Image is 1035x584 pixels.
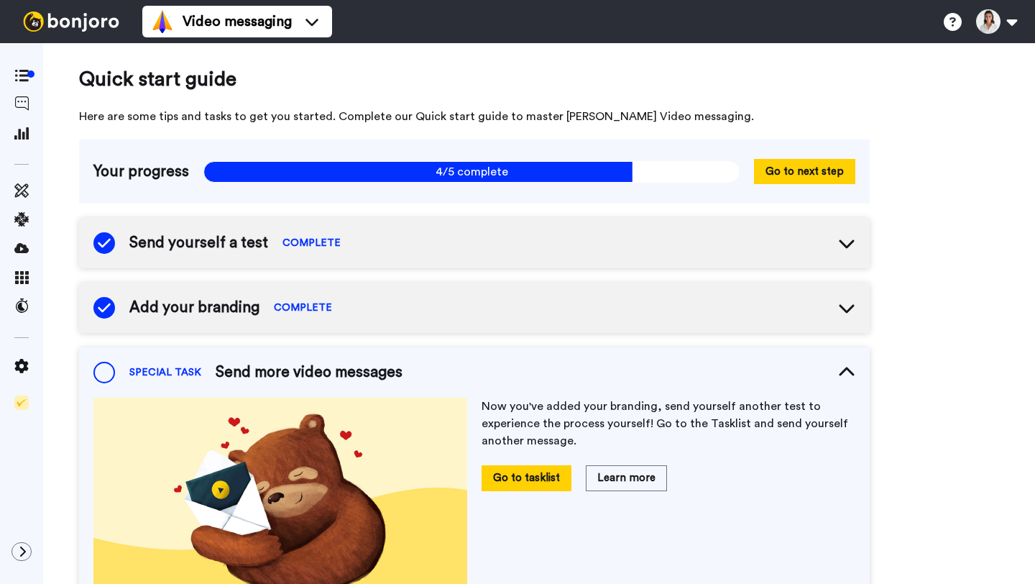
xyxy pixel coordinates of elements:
button: Go to next step [754,159,855,184]
span: Send more video messages [216,362,402,383]
p: Now you've added your branding, send yourself another test to experience the process yourself! Go... [482,398,855,450]
span: Send yourself a test [129,232,268,254]
span: COMPLETE [274,301,332,315]
span: Add your branding [129,297,259,319]
span: SPECIAL TASK [129,365,201,380]
span: Video messaging [183,12,292,32]
img: vm-color.svg [151,10,174,33]
span: Your progress [93,161,189,183]
span: 4/5 complete [203,161,740,183]
span: Quick start guide [79,65,870,93]
span: Here are some tips and tasks to get you started. Complete our Quick start guide to master [PERSON... [79,108,870,125]
span: COMPLETE [282,236,341,250]
img: Checklist.svg [14,396,29,410]
button: Go to tasklist [482,465,571,491]
button: Learn more [586,465,667,491]
img: bj-logo-header-white.svg [17,12,125,32]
